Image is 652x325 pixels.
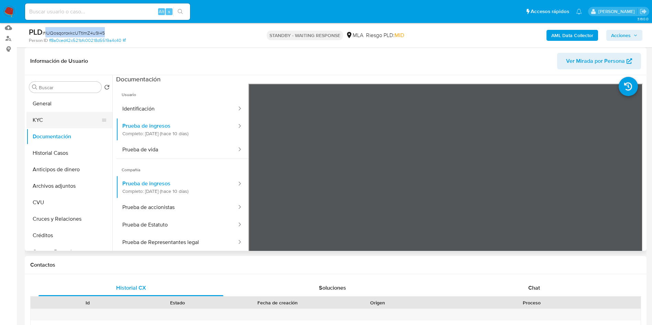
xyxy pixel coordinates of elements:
span: Chat [528,284,540,292]
button: Acciones [606,30,642,41]
span: Acciones [611,30,631,41]
b: AML Data Collector [551,30,593,41]
span: Riesgo PLD: [366,32,404,39]
button: CVU [26,194,112,211]
button: Documentación [26,128,112,145]
span: s [168,8,170,15]
p: STANDBY - WAITING RESPONSE [267,31,343,40]
a: Salir [640,8,647,15]
span: Ver Mirada por Persona [566,53,625,69]
button: Cruces y Relaciones [26,211,112,227]
div: Fecha de creación [228,299,328,306]
h1: Contactos [30,262,641,268]
span: Alt [159,8,164,15]
button: Ver Mirada por Persona [557,53,641,69]
span: # iUQosqoroxkcUTtImZ4u9l45 [43,30,105,36]
div: MLA [346,32,363,39]
h1: Información de Usuario [30,58,88,65]
button: Cuentas Bancarias [26,244,112,260]
button: Archivos adjuntos [26,178,112,194]
div: Id [47,299,128,306]
span: MID [395,31,404,39]
a: ff8a0ced42c521bfc00218d5519a4c40 [49,37,126,44]
button: Créditos [26,227,112,244]
button: KYC [26,112,107,128]
p: gustavo.deseta@mercadolibre.com [598,8,637,15]
span: 3.160.0 [637,16,649,22]
b: PLD [29,26,43,37]
b: Person ID [29,37,48,44]
span: Historial CX [116,284,146,292]
div: Estado [137,299,218,306]
span: Accesos rápidos [531,8,569,15]
a: Notificaciones [576,9,582,14]
button: AML Data Collector [546,30,598,41]
span: Soluciones [319,284,346,292]
button: Buscar [32,84,37,90]
div: Origen [338,299,418,306]
button: General [26,95,112,112]
button: search-icon [173,7,187,16]
button: Historial Casos [26,145,112,161]
button: Anticipos de dinero [26,161,112,178]
div: Proceso [428,299,636,306]
input: Buscar usuario o caso... [25,7,190,16]
button: Volver al orden por defecto [104,84,110,92]
input: Buscar [39,84,99,91]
